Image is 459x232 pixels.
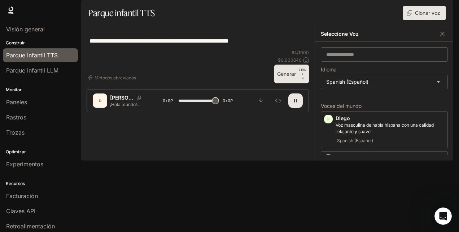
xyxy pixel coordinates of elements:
[254,93,268,108] button: Descargar audio
[223,97,233,104] span: 0:02
[110,94,134,101] p: [PERSON_NAME]
[299,67,306,76] p: CTRL +
[271,93,285,108] button: Inspeccionar
[415,9,440,18] font: Clonar voz
[6,28,118,86] div: ¡Hola! Soy el agente de IA del pato de goma de Inworld. Puedo responder preguntas relacionadas co...
[6,155,138,167] textarea: Haz una pregunta...
[434,207,452,225] iframe: Intercom live chat
[87,72,139,83] button: Métodos abreviados
[278,57,302,63] p: $
[23,170,29,176] button: Selector de emojis
[5,3,18,17] button: Volver
[6,28,139,102] div: Rubber Duck dice...
[292,49,309,56] p: 64 / 1000
[46,170,52,176] button: Empezar a grabar
[124,167,135,179] button: Enviar un mensaje...
[163,97,173,104] span: 0:02
[336,115,445,122] p: Diego
[35,7,74,12] h1: Pato de goma
[110,101,145,108] p: ¡Hola mundo! ¡Qué día tan maravilloso para ser un modelo de texto a voz!
[403,6,446,20] button: Clonar voz
[321,67,337,72] p: Idioma
[321,75,447,89] div: Spanish (Español)
[88,6,155,20] h1: Parque infantil TTS
[21,4,32,16] img: Imagen de perfil de Pato de goma
[336,136,375,145] span: Spanish (Español)
[134,96,144,100] button: Copiar ID de voz
[34,170,40,176] button: Selector de GIF
[277,70,296,79] font: Generar
[94,95,106,106] div: D
[12,32,113,82] div: ¡Hola! Soy el agente de IA del pato de goma de Inworld. Puedo responder preguntas relacionadas co...
[113,3,127,17] button: Hogar
[336,154,445,162] p: Lupita
[281,57,302,63] font: 0.000640
[12,88,104,92] div: Rubber Duck • Agente de IA • Justo ahora
[301,76,304,80] font: ⏎
[274,65,309,83] button: GenerarCTRL +⏎
[336,122,445,135] p: Voz masculina de habla hispana con una calidad relajante y suave
[321,104,448,109] p: Voces del mundo
[95,74,136,82] font: Métodos abreviados
[127,3,140,16] div: Cerrar
[11,170,17,176] button: Cargar archivo adjunto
